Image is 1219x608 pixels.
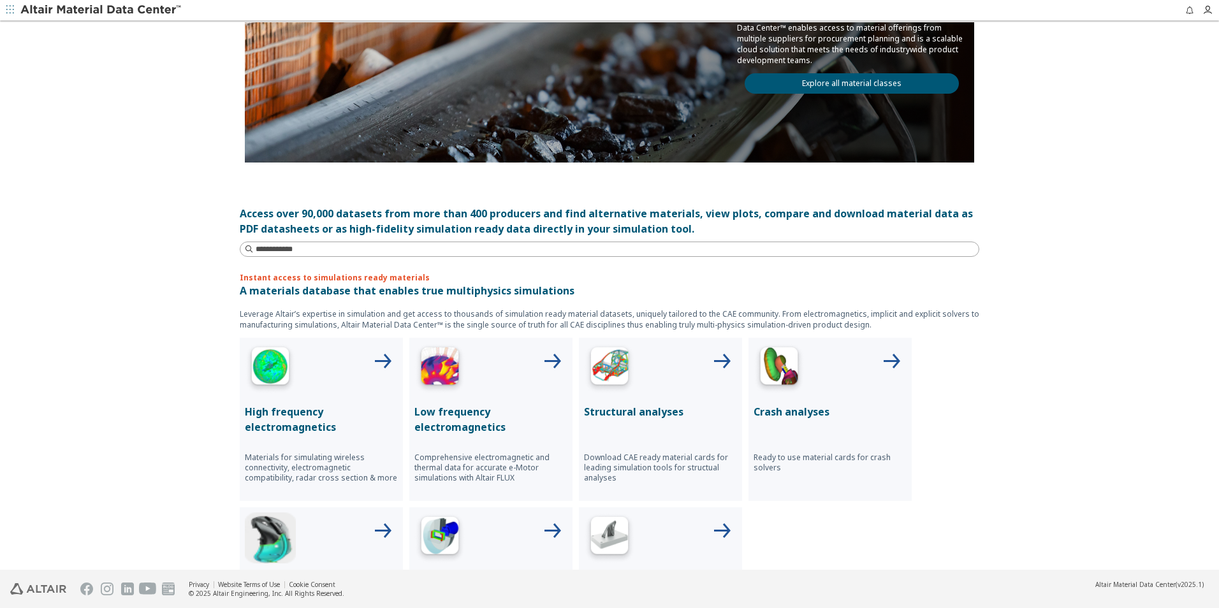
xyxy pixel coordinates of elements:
div: Access over 90,000 datasets from more than 400 producers and find alternative materials, view plo... [240,206,979,236]
img: High Frequency Icon [245,343,296,394]
button: Low Frequency IconLow frequency electromagneticsComprehensive electromagnetic and thermal data fo... [409,338,573,501]
button: High Frequency IconHigh frequency electromagneticsMaterials for simulating wireless connectivity,... [240,338,403,501]
p: Materials for simulating wireless connectivity, electromagnetic compatibility, radar cross sectio... [245,452,398,483]
div: (v2025.1) [1095,580,1204,589]
img: Injection Molding Icon [245,512,296,563]
img: Low Frequency Icon [414,343,465,394]
img: 3D Printing Icon [584,512,635,563]
p: A materials database that enables true multiphysics simulations [240,283,979,298]
p: Crash analyses [754,404,907,419]
p: Low frequency electromagnetics [414,404,567,435]
img: Altair Material Data Center [20,4,183,17]
div: © 2025 Altair Engineering, Inc. All Rights Reserved. [189,589,344,598]
a: Privacy [189,580,209,589]
p: Comprehensive electromagnetic and thermal data for accurate e-Motor simulations with Altair FLUX [414,452,567,483]
img: Altair Engineering [10,583,66,595]
a: Website Terms of Use [218,580,280,589]
p: Ready to use material cards for crash solvers [754,452,907,473]
button: Structural Analyses IconStructural analysesDownload CAE ready material cards for leading simulati... [579,338,742,501]
img: Structural Analyses Icon [584,343,635,394]
p: Instant access to simulations ready materials [240,272,979,283]
p: Leverage Altair’s expertise in simulation and get access to thousands of simulation ready materia... [240,308,979,330]
a: Explore all material classes [745,73,959,94]
img: Crash Analyses Icon [754,343,805,394]
span: Altair Material Data Center [1095,580,1176,589]
button: Crash Analyses IconCrash analysesReady to use material cards for crash solvers [748,338,912,501]
p: High frequency electromagnetics [245,404,398,435]
img: Polymer Extrusion Icon [414,512,465,563]
a: Cookie Consent [289,580,335,589]
p: Download CAE ready material cards for leading simulation tools for structual analyses [584,452,737,483]
p: Structural analyses [584,404,737,419]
